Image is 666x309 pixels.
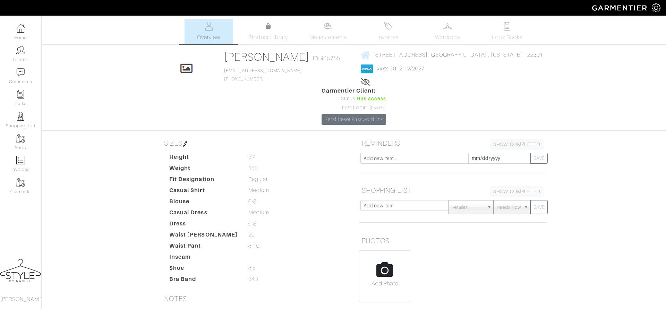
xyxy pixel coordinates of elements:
img: dashboard-icon-dbcd8f5a0b271acd01030246c82b418ddd0df26cd7fceb0bd07c9910d44c42f6.png [16,24,25,33]
dt: Bra Band [164,275,243,286]
h5: NOTES [161,292,349,306]
img: pen-cf24a1663064a2ec1b9c1bd2387e9de7a2fa800b781884d57f21acf72779bad2.png [182,141,188,147]
a: Measurements [304,19,353,44]
span: 8-10 [248,242,259,250]
a: SHOW COMPLETED [490,186,544,197]
img: todo-9ac3debb85659649dc8f770b8b6100bb5dab4b48dedcbae339e5042a72dfd3cc.svg [503,22,512,31]
img: gear-icon-white-bd11855cb880d31180b6d7d6211b90ccbf57a29d726f0c71d8c61bd08dd39cc2.png [652,3,660,12]
img: orders-icon-0abe47150d42831381b5fb84f609e132dff9fe21cb692f30cb5eec754e2cba89.png [16,156,25,164]
a: [EMAIL_ADDRESS][DOMAIN_NAME] [224,68,302,73]
img: orders-27d20c2124de7fd6de4e0e44c1d41de31381a507db9b33961299e4e07d508b8c.svg [384,22,392,31]
img: comment-icon-a0a6a9ef722e966f86d9cbdc48e553b5cf19dbc54f86b18d962a5391bc8f6eb6.png [16,68,25,77]
h5: SIZES [161,136,349,150]
a: Send Reset Password link [322,114,386,125]
span: [STREET_ADDRESS] [GEOGRAPHIC_DATA] , [US_STATE] - 22301 [373,52,543,58]
dt: Casual Shirt [164,186,243,197]
a: Wardrobe [423,19,472,44]
a: Invoices [364,19,412,44]
a: Product Library [244,22,293,42]
div: Status: [322,95,386,103]
dt: Casual Dress [164,208,243,220]
span: Garmentier Client: [322,87,386,95]
img: basicinfo-40fd8af6dae0f16599ec9e87c0ef1c0a1fdea2edbe929e3d69a839185d80c458.svg [204,22,213,31]
a: [PERSON_NAME] [224,51,310,63]
dt: Waist Pant [164,242,243,253]
img: reminder-icon-8004d30b9f0a5d33ae49ab947aed9ed385cf756f9e5892f1edd6e32f2345188e.png [16,90,25,98]
div: Last Login: [DATE] [322,104,386,112]
img: measurements-466bbee1fd09ba9460f595b01e5d73f9e2bff037440d3c8f018324cb6cdf7a4a.svg [324,22,332,31]
img: wardrobe-487a4870c1b7c33e795ec22d11cfc2ed9d08956e64fb3008fe2437562e282088.svg [443,22,452,31]
span: Regular [248,175,268,183]
button: SAVE [530,153,548,164]
img: garments-icon-b7da505a4dc4fd61783c78ac3ca0ef83fa9d6f193b1c9dc38574b1d14d53ca28.png [16,134,25,143]
span: Medium [248,208,269,217]
dt: Height [164,153,243,164]
span: 6-8 [248,220,256,228]
span: Measurements [309,33,347,42]
input: Add new item [360,200,449,211]
span: Retailer [452,200,484,214]
button: SAVE [530,200,548,214]
span: 8.5 [248,264,256,272]
img: garmentier-logo-header-white-b43fb05a5012e4ada735d5af1a66efaba907eab6374d6393d1fbf88cb4ef424d.png [589,2,652,14]
span: 150 [248,164,258,172]
span: [PHONE_NUMBER] [224,68,302,81]
dt: Dress [164,220,243,231]
dt: Waist [PERSON_NAME] [164,231,243,242]
span: 34B [248,275,258,283]
a: xxxx-1012 - 2/2027 [377,66,425,72]
dt: Shoe [164,264,243,275]
h5: REMINDERS [359,136,546,150]
span: Invoices [377,33,399,42]
span: 5'7 [248,153,255,161]
span: Needs Now [497,200,521,214]
dt: Weight [164,164,243,175]
a: SHOW COMPLETED [490,139,544,150]
span: Overview [197,33,220,42]
span: Medium [248,186,269,195]
a: [STREET_ADDRESS] [GEOGRAPHIC_DATA] , [US_STATE] - 22301 [361,50,543,59]
span: ID: #15755 [313,54,340,62]
span: Wardrobe [435,33,460,42]
img: garments-icon-b7da505a4dc4fd61783c78ac3ca0ef83fa9d6f193b1c9dc38574b1d14d53ca28.png [16,178,25,187]
span: Has access [357,95,386,103]
span: 29 [248,231,255,239]
input: Add new item... [360,153,469,164]
img: american_express-1200034d2e149cdf2cc7894a33a747db654cf6f8355cb502592f1d228b2ac700.png [361,65,373,73]
span: Product Library [249,33,288,42]
span: 6-8 [248,197,256,206]
span: Look Books [492,33,523,42]
h5: SHOPPING LIST [359,183,546,197]
img: stylists-icon-eb353228a002819b7ec25b43dbf5f0378dd9e0616d9560372ff212230b889e62.png [16,112,25,121]
dt: Inseam [164,253,243,264]
a: Overview [185,19,233,44]
dt: Fit Designation [164,175,243,186]
a: Look Books [483,19,531,44]
dt: Blouse [164,197,243,208]
img: clients-icon-6bae9207a08558b7cb47a8932f037763ab4055f8c8b6bfacd5dc20c3e0201464.png [16,46,25,54]
h5: PHOTOS [359,234,546,248]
